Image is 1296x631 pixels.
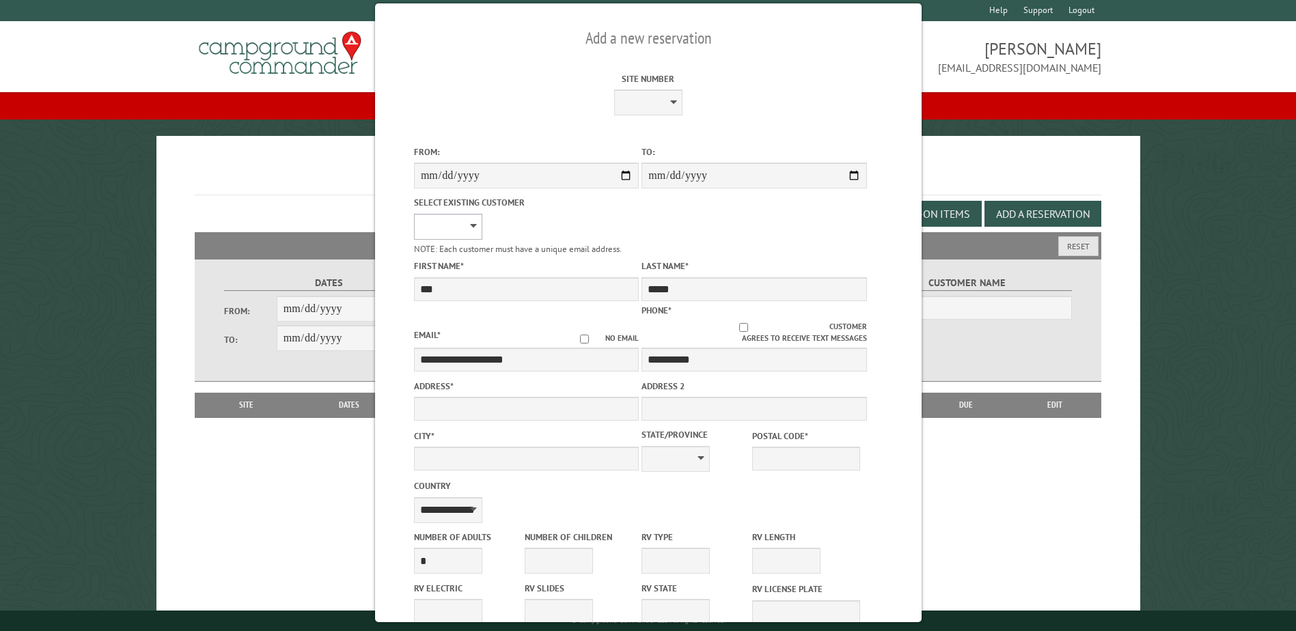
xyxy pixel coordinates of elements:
[195,158,1101,195] h1: Reservations
[224,333,276,346] label: To:
[863,275,1071,291] label: Customer Name
[195,27,366,80] img: Campground Commander
[413,260,638,272] label: First Name
[524,582,632,595] label: RV Slides
[1009,393,1101,417] th: Edit
[658,323,829,332] input: Customer agrees to receive text messages
[202,393,290,417] th: Site
[642,145,866,158] label: To:
[642,531,749,544] label: RV Type
[571,616,726,625] small: © Campground Commander LLC. All rights reserved.
[642,380,866,393] label: Address 2
[564,333,639,344] label: No email
[642,428,749,441] label: State/Province
[642,582,749,595] label: RV State
[413,25,882,51] h2: Add a new reservation
[224,305,276,318] label: From:
[413,196,638,209] label: Select existing customer
[923,393,1009,417] th: Due
[413,531,521,544] label: Number of Adults
[984,201,1101,227] button: Add a Reservation
[224,275,432,291] label: Dates
[413,145,638,158] label: From:
[524,531,632,544] label: Number of Children
[564,335,605,343] input: No email
[752,583,860,595] label: RV License Plate
[413,582,521,595] label: RV Electric
[752,531,860,544] label: RV Length
[1058,236,1099,256] button: Reset
[291,393,408,417] th: Dates
[752,430,860,443] label: Postal Code
[413,243,621,255] small: NOTE: Each customer must have a unique email address.
[413,430,638,443] label: City
[642,321,866,344] label: Customer agrees to receive text messages
[413,329,440,341] label: Email
[195,232,1101,258] h2: Filters
[642,260,866,272] label: Last Name
[413,380,638,393] label: Address
[864,201,982,227] button: Edit Add-on Items
[536,72,760,85] label: Site Number
[413,479,638,492] label: Country
[642,305,672,316] label: Phone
